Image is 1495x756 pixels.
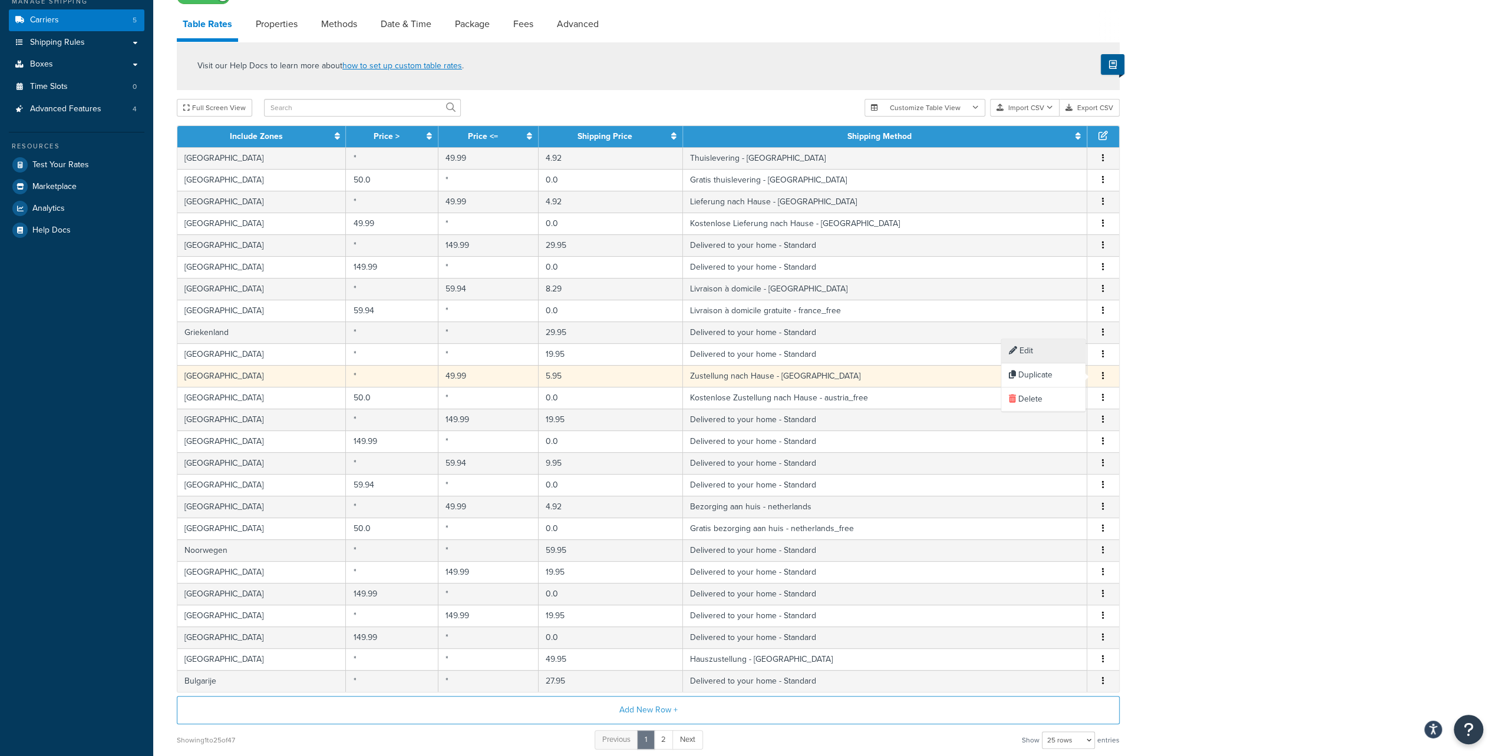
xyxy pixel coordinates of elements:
a: Date & Time [375,10,437,38]
td: Kostenlose Zustellung nach Hause - austria_free [683,387,1087,409]
td: 59.94 [438,452,538,474]
td: [GEOGRAPHIC_DATA] [177,387,346,409]
span: Time Slots [30,82,68,92]
td: [GEOGRAPHIC_DATA] [177,452,346,474]
a: Test Your Rates [9,154,144,175]
td: 9.95 [539,452,683,474]
a: Fees [507,10,539,38]
td: 50.0 [346,169,438,191]
td: 49.99 [438,365,538,387]
td: Delivered to your home - Standard [683,561,1087,583]
td: 49.99 [438,147,538,169]
a: Table Rates [177,10,238,42]
td: 8.29 [539,278,683,300]
td: [GEOGRAPHIC_DATA] [177,300,346,321]
a: Shipping Rules [9,32,144,54]
td: [GEOGRAPHIC_DATA] [177,474,346,496]
td: [GEOGRAPHIC_DATA] [177,518,346,539]
td: 19.95 [539,561,683,583]
a: Advanced [551,10,605,38]
td: 149.99 [438,409,538,430]
a: Methods [315,10,363,38]
li: Carriers [9,9,144,31]
td: [GEOGRAPHIC_DATA] [177,343,346,365]
span: Carriers [30,15,59,25]
span: 5 [133,15,137,25]
a: how to set up custom table rates [342,59,462,72]
a: Boxes [9,54,144,75]
li: Analytics [9,198,144,219]
td: Delivered to your home - Standard [683,474,1087,496]
span: 4 [133,104,137,114]
span: Boxes [30,59,53,69]
span: Help Docs [32,226,71,236]
a: Properties [250,10,303,38]
td: [GEOGRAPHIC_DATA] [177,213,346,234]
td: [GEOGRAPHIC_DATA] [177,191,346,213]
td: 29.95 [539,321,683,343]
td: 149.99 [346,626,438,648]
p: Visit our Help Docs to learn more about . [197,59,464,72]
td: 4.92 [539,496,683,518]
li: Advanced Features [9,98,144,120]
td: 0.0 [539,474,683,496]
li: Marketplace [9,176,144,197]
td: [GEOGRAPHIC_DATA] [177,561,346,583]
td: Griekenland [177,321,346,343]
div: Resources [9,141,144,151]
span: Advanced Features [30,104,101,114]
td: Delivered to your home - Standard [683,409,1087,430]
td: Delivered to your home - Standard [683,256,1087,278]
button: Full Screen View [177,99,252,117]
td: 49.99 [346,213,438,234]
td: 0.0 [539,300,683,321]
td: 0.0 [539,387,683,409]
td: [GEOGRAPHIC_DATA] [177,234,346,256]
span: Shipping Rules [30,38,85,48]
td: [GEOGRAPHIC_DATA] [177,256,346,278]
td: 59.94 [346,474,438,496]
td: 50.0 [346,387,438,409]
td: Delivered to your home - Standard [683,583,1087,605]
td: 149.99 [438,561,538,583]
td: 0.0 [539,518,683,539]
td: 19.95 [539,343,683,365]
td: 4.92 [539,191,683,213]
td: 0.0 [539,626,683,648]
td: [GEOGRAPHIC_DATA] [177,169,346,191]
td: 0.0 [539,256,683,278]
td: 49.95 [539,648,683,670]
a: Price <= [468,130,498,142]
td: Zustellung nach Hause - [GEOGRAPHIC_DATA] [683,365,1087,387]
td: 49.99 [438,191,538,213]
td: Delivered to your home - Standard [683,539,1087,561]
td: Delivered to your home - Standard [683,452,1087,474]
td: [GEOGRAPHIC_DATA] [177,409,346,430]
a: Shipping Price [577,130,632,142]
div: Duplicate [1001,363,1085,387]
button: Import CSV [990,99,1060,117]
td: 50.0 [346,518,438,539]
a: Advanced Features4 [9,98,144,120]
td: 49.99 [438,496,538,518]
td: [GEOGRAPHIC_DATA] [177,626,346,648]
td: Delivered to your home - Standard [683,670,1087,692]
td: 19.95 [539,409,683,430]
a: Package [449,10,496,38]
a: Help Docs [9,220,144,241]
a: Time Slots0 [9,76,144,98]
span: Test Your Rates [32,160,89,170]
div: Edit [1001,339,1085,363]
td: Delivered to your home - Standard [683,605,1087,626]
a: Next [672,730,703,750]
td: Delivered to your home - Standard [683,343,1087,365]
td: [GEOGRAPHIC_DATA] [177,365,346,387]
td: 19.95 [539,605,683,626]
a: 1 [637,730,655,750]
div: Delete [1001,387,1085,412]
td: 5.95 [539,365,683,387]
